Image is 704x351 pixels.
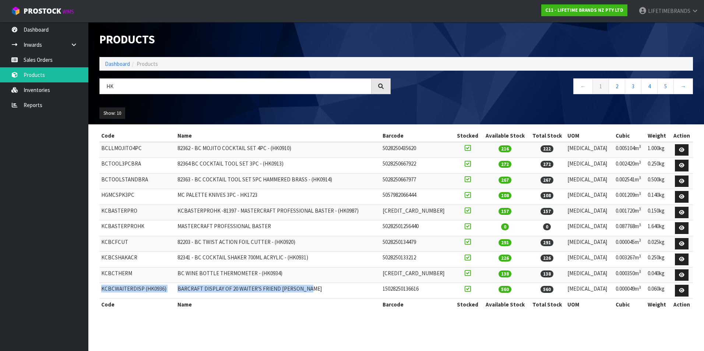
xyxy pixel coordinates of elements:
sup: 3 [639,160,641,165]
td: [CREDIT_CARD_NUMBER] [381,205,453,220]
td: 0.150kg [646,205,670,220]
span: 560 [499,286,511,293]
th: Barcode [381,130,453,142]
sup: 3 [639,175,641,180]
td: [MEDICAL_DATA] [566,267,614,283]
td: 1.640kg [646,220,670,236]
sup: 3 [639,222,641,227]
span: 272 [499,161,511,168]
th: Code [99,130,176,142]
td: [MEDICAL_DATA] [566,252,614,267]
td: BCLLMOJITO4PC [99,142,176,158]
td: 82362 - BC MOJITO COCKTAIL SET 4PC - (HK0910) [176,142,381,158]
th: Code [99,298,176,310]
sup: 3 [639,206,641,212]
th: Barcode [381,298,453,310]
td: 0.250kg [646,158,670,174]
td: 0.060kg [646,283,670,299]
td: KCBASTERPROHK -81397 - MASTERCRAFT PROFESSIONAL BASTER - (HK0987) [176,205,381,220]
td: 0.140kg [646,189,670,205]
th: Stocked [454,130,481,142]
td: [MEDICAL_DATA] [566,189,614,205]
td: BCTOOLSTANDBRA [99,173,176,189]
span: Products [137,60,158,67]
span: 226 [499,255,511,262]
td: HGMCSPK3PC [99,189,176,205]
td: 0.025kg [646,236,670,252]
sup: 3 [639,238,641,243]
td: 82203 - BC TWIST ACTION FOIL CUTTER - (HK0920) [176,236,381,252]
span: 226 [541,255,553,262]
strong: C11 - LIFETIME BRANDS NZ PTY LTD [545,7,623,13]
span: 0 [501,223,509,230]
a: 4 [641,78,658,94]
th: UOM [566,298,614,310]
a: ← [573,78,593,94]
td: 5057982066444 [381,189,453,205]
td: 5028250133212 [381,252,453,267]
td: 0.002541m [614,173,646,189]
a: 2 [609,78,625,94]
td: 0.001209m [614,189,646,205]
th: Action [670,298,693,310]
span: 138 [541,270,553,277]
td: [MEDICAL_DATA] [566,158,614,174]
th: Weight [646,130,670,142]
td: 82341 - BC COCKTAIL SHAKER 700ML ACRYLIC - (HK0931) [176,252,381,267]
th: Cubic [614,298,646,310]
td: 0.005104m [614,142,646,158]
small: WMS [63,8,74,15]
span: 291 [499,239,511,246]
td: KCBCTHERM [99,267,176,283]
th: Name [176,130,381,142]
td: 82364 BC COCKTAIL TOOL SET 3PC - (HK0913) [176,158,381,174]
span: 108 [499,192,511,199]
td: [MEDICAL_DATA] [566,236,614,252]
td: KCBCFCUT [99,236,176,252]
td: 0.250kg [646,252,670,267]
td: 5028250435620 [381,142,453,158]
td: KCBASTERPRO [99,205,176,220]
a: Dashboard [105,60,130,67]
td: 0.002420m [614,158,646,174]
td: 50282501256440 [381,220,453,236]
th: Total Stock [529,130,566,142]
td: 0.003267m [614,252,646,267]
a: 3 [625,78,641,94]
td: BARCRAFT DISPLAY OF 20 WAITER'S FRIEND [PERSON_NAME] [176,283,381,299]
input: Search products [99,78,372,94]
td: 0.087768m [614,220,646,236]
td: 0.000045m [614,236,646,252]
span: 138 [499,270,511,277]
h1: Products [99,33,391,46]
td: KCBCSHAKACR [99,252,176,267]
td: MC PALETTE KNIVES 3PC - HK1723 [176,189,381,205]
td: KCBCWAITERDISP (HK0936) [99,283,176,299]
td: BC WINE BOTTLE THERMOMETER - (HK0934) [176,267,381,283]
td: [MEDICAL_DATA] [566,142,614,158]
td: BCTOOL3PCBRA [99,158,176,174]
th: Total Stock [529,298,566,310]
td: 0.000350m [614,267,646,283]
span: 267 [499,177,511,184]
td: KCBASTERPROHK [99,220,176,236]
button: Show: 10 [99,107,125,119]
sup: 3 [639,253,641,259]
td: MASTERCRAFT PROFESSIONAL BASTER [176,220,381,236]
a: 5 [657,78,674,94]
span: 560 [541,286,553,293]
th: Available Stock [481,298,529,310]
span: 157 [499,208,511,215]
th: Available Stock [481,130,529,142]
td: 1.000kg [646,142,670,158]
a: → [673,78,693,94]
nav: Page navigation [402,78,693,96]
td: 0.040kg [646,267,670,283]
td: 0.001720m [614,205,646,220]
th: Stocked [454,298,481,310]
td: 82363 - BC COCKTAIL TOOL SET 5PC HAMMERED BRASS - (HK0914) [176,173,381,189]
td: 0.500kg [646,173,670,189]
span: 272 [541,161,553,168]
span: 222 [541,145,553,152]
td: [MEDICAL_DATA] [566,283,614,299]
